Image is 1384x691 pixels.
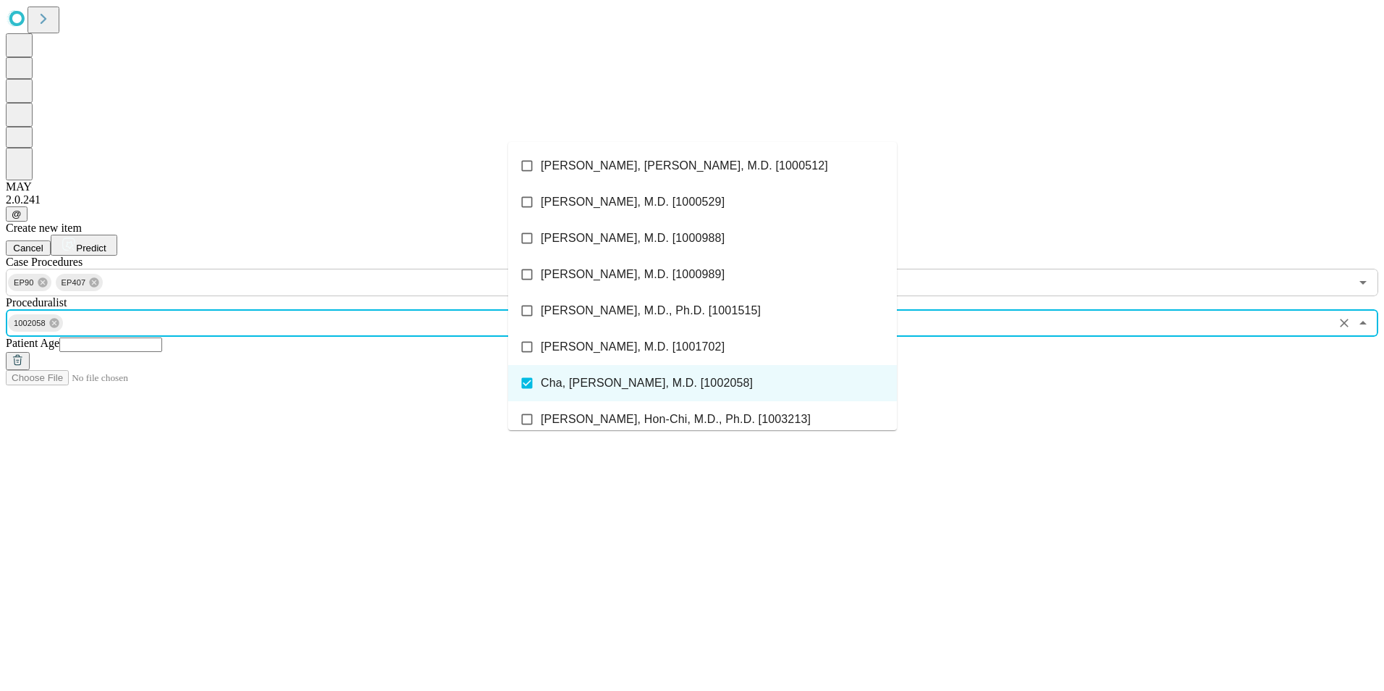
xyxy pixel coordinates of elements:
span: 1002058 [8,315,51,332]
span: EP407 [56,275,92,291]
span: [PERSON_NAME], Hon-Chi, M.D., Ph.D. [1003213] [541,411,811,428]
button: Close [1353,313,1373,333]
span: Cha, [PERSON_NAME], M.D. [1002058] [541,374,753,392]
button: Open [1353,272,1373,293]
button: Cancel [6,240,51,256]
div: 2.0.241 [6,193,1378,206]
button: Clear [1334,313,1354,333]
span: Cancel [13,243,43,254]
span: Create new item [6,222,82,234]
span: [PERSON_NAME], M.D., Ph.D. [1001515] [541,302,761,319]
div: EP407 [56,274,104,291]
button: @ [6,206,28,222]
span: EP90 [8,275,40,291]
span: [PERSON_NAME], M.D. [1000988] [541,230,725,247]
span: Predict [76,243,106,254]
span: Scheduled Procedure [6,256,83,268]
span: Patient Age [6,337,59,349]
button: Predict [51,235,117,256]
span: @ [12,209,22,219]
div: 1002058 [8,314,63,332]
span: [PERSON_NAME], [PERSON_NAME], M.D. [1000512] [541,157,828,175]
span: [PERSON_NAME], M.D. [1000529] [541,193,725,211]
span: [PERSON_NAME], M.D. [1001702] [541,338,725,356]
div: MAY [6,180,1378,193]
span: [PERSON_NAME], M.D. [1000989] [541,266,725,283]
span: Proceduralist [6,296,67,309]
div: EP90 [8,274,51,291]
